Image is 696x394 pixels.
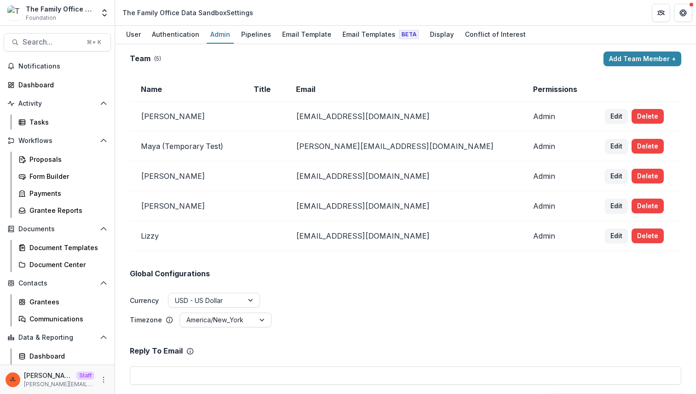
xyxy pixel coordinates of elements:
div: Grantees [29,297,104,307]
div: Pipelines [238,28,275,41]
span: Activity [18,100,96,108]
td: [EMAIL_ADDRESS][DOMAIN_NAME] [285,191,522,221]
button: Open entity switcher [98,4,111,22]
button: Add Team Member + [603,51,681,66]
td: Title [243,77,285,102]
p: Staff [76,371,94,380]
td: [PERSON_NAME] [130,161,243,191]
button: Open Activity [4,96,111,111]
td: Admin [522,102,594,131]
button: Delete [632,169,664,183]
td: Admin [522,221,594,251]
button: Edit [605,199,628,213]
div: The Family Office Data Sandbox [26,4,94,14]
h2: Team [130,54,151,63]
p: [PERSON_NAME] [24,371,73,380]
button: Edit [605,109,628,124]
button: Edit [605,228,628,243]
div: Document Center [29,260,104,269]
p: Timezone [130,315,162,325]
span: Documents [18,225,96,233]
span: Foundation [26,14,56,22]
div: Admin [207,28,234,41]
div: ⌘ + K [85,37,103,47]
button: Open Workflows [4,133,111,148]
button: Delete [632,199,664,213]
button: Delete [632,109,664,124]
td: [EMAIL_ADDRESS][DOMAIN_NAME] [285,161,522,191]
div: Document Templates [29,243,104,252]
div: The Family Office Data Sandbox Settings [122,8,253,17]
div: Tasks [29,117,104,127]
button: Edit [605,139,628,154]
span: Workflows [18,137,96,145]
div: Dashboard [18,80,104,90]
div: Authentication [148,28,203,41]
td: [PERSON_NAME][EMAIL_ADDRESS][DOMAIN_NAME] [285,131,522,161]
h2: Global Configurations [130,269,210,278]
button: Get Help [674,4,692,22]
img: The Family Office Data Sandbox [7,6,22,20]
p: ( 5 ) [154,55,161,63]
div: Email Templates [339,28,423,41]
td: Admin [522,161,594,191]
div: Conflict of Interest [461,28,529,41]
div: Proposals [29,154,104,164]
td: Permissions [522,77,594,102]
div: Display [426,28,458,41]
div: Dashboard [29,351,104,361]
td: Admin [522,131,594,161]
button: More [98,374,109,385]
td: [PERSON_NAME] [130,102,243,131]
div: User [122,28,145,41]
td: Maya (Temporary Test) [130,131,243,161]
td: Email [285,77,522,102]
button: Delete [632,139,664,154]
span: Contacts [18,280,96,287]
nav: breadcrumb [119,6,257,19]
label: Currency [130,296,159,305]
p: [PERSON_NAME][EMAIL_ADDRESS][DOMAIN_NAME] [24,380,94,388]
td: [EMAIL_ADDRESS][DOMAIN_NAME] [285,221,522,251]
div: Communications [29,314,104,324]
div: Payments [29,188,104,198]
button: Delete [632,228,664,243]
button: Open Contacts [4,276,111,291]
td: Admin [522,191,594,221]
td: [PERSON_NAME] [130,191,243,221]
button: Open Data & Reporting [4,330,111,345]
p: Reply To Email [130,347,183,355]
button: Partners [652,4,670,22]
button: Edit [605,169,628,183]
button: Open Documents [4,222,111,236]
td: [EMAIL_ADDRESS][DOMAIN_NAME] [285,102,522,131]
div: Form Builder [29,171,104,181]
td: Name [130,77,243,102]
span: Beta [399,30,419,39]
div: Grantee Reports [29,206,104,215]
span: Notifications [18,63,107,70]
div: Email Template [278,28,335,41]
div: Jeanne Locker [10,377,16,383]
td: Lizzy [130,221,243,251]
span: Data & Reporting [18,334,96,342]
span: Search... [23,38,81,46]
